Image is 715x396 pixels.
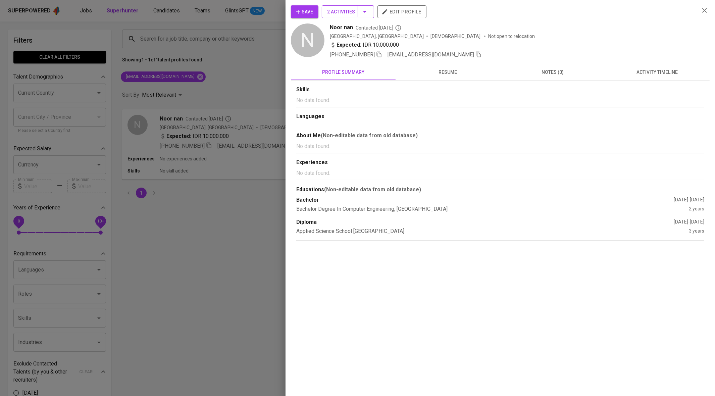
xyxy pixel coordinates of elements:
div: Experiences [296,159,704,166]
span: [DEMOGRAPHIC_DATA] [430,33,481,40]
button: 2 Activities [322,5,374,18]
button: Save [291,5,318,18]
div: 3 years [689,228,704,235]
p: No data found. [296,96,704,104]
span: [DATE] - [DATE] [674,197,704,202]
div: IDR 10.000.000 [330,41,399,49]
div: Bachelor [296,196,674,204]
button: edit profile [377,5,426,18]
span: notes (0) [504,68,601,77]
span: [PHONE_NUMBER] [330,51,375,58]
span: resume [400,68,496,77]
span: 2 Activities [327,8,369,16]
div: 2 years [689,205,704,213]
span: edit profile [383,7,421,16]
span: Save [296,8,313,16]
div: Skills [296,86,704,94]
span: Noor nan [330,23,353,32]
div: Diploma [296,218,674,226]
span: activity timeline [609,68,706,77]
p: No data found. [296,169,704,177]
div: About Me [296,132,704,140]
div: Bachelor Degree In Computer Engineering, [GEOGRAPHIC_DATA] [296,205,689,213]
div: Educations [296,186,704,194]
a: edit profile [377,9,426,14]
svg: By Batam recruiter [395,24,402,31]
b: Expected: [337,41,361,49]
div: [GEOGRAPHIC_DATA], [GEOGRAPHIC_DATA] [330,33,424,40]
div: N [291,23,324,57]
span: [EMAIL_ADDRESS][DOMAIN_NAME] [388,51,474,58]
div: Languages [296,113,704,120]
span: [DATE] - [DATE] [674,219,704,225]
b: (Non-editable data from old database) [324,186,421,193]
p: Not open to relocation [488,33,535,40]
div: Applied Science School [GEOGRAPHIC_DATA] [296,228,689,235]
span: Contacted [DATE] [356,24,402,31]
p: No data found. [296,142,704,150]
b: (Non-editable data from old database) [321,132,418,139]
span: profile summary [295,68,392,77]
